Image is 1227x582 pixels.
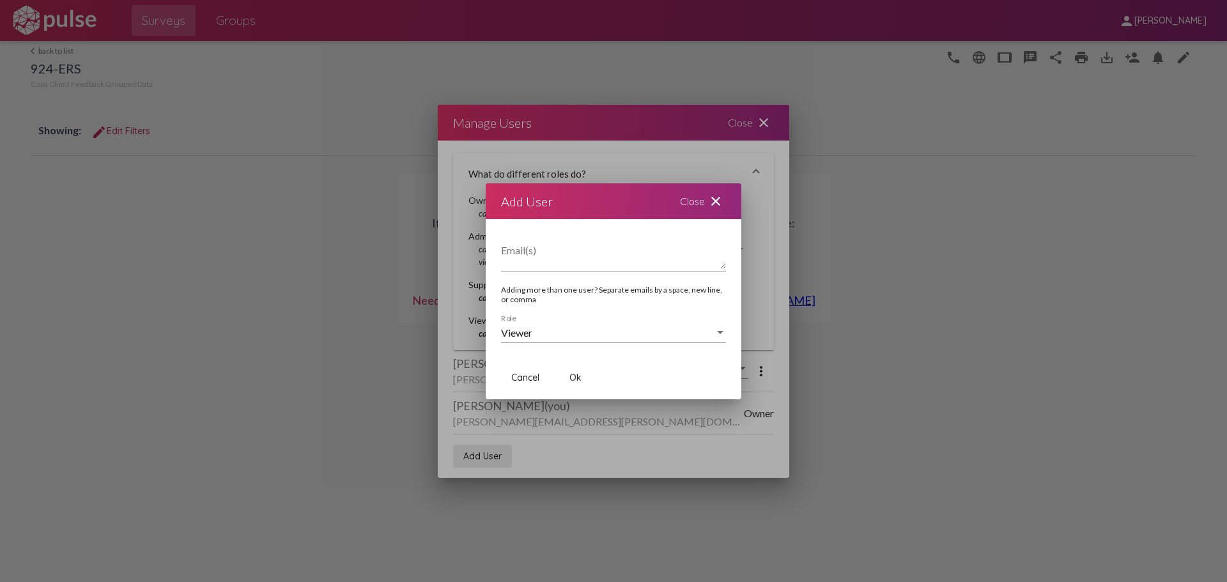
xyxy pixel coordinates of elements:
mat-icon: close [708,194,723,209]
button: Ok [555,366,596,389]
div: Adding more than one user? Separate emails by a space, new line, or comma [501,285,726,314]
span: Viewer [501,326,532,339]
span: Cancel [511,372,539,383]
div: Close [665,183,741,219]
button: Cancel [501,366,550,389]
div: Add User [501,191,553,211]
span: Ok [569,372,582,383]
